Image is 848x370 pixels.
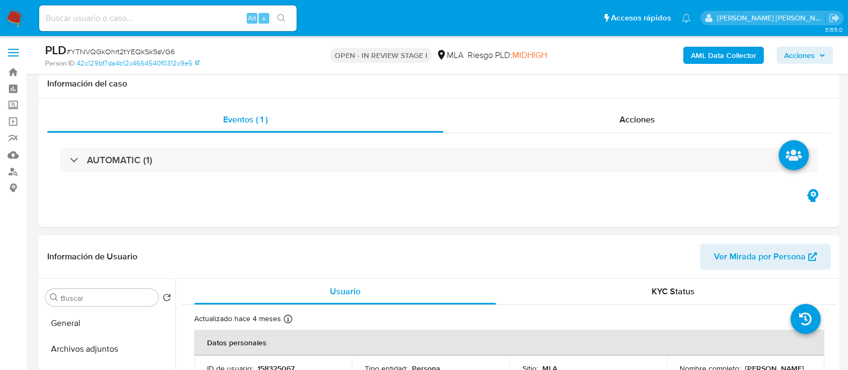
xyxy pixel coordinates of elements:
a: Notificaciones [682,13,691,23]
p: Actualizado hace 4 meses [194,314,281,324]
th: Datos personales [194,330,824,356]
button: Ver Mirada por Persona [700,244,831,270]
span: Accesos rápidos [611,12,671,24]
span: Alt [248,13,256,23]
span: Acciones [784,47,815,64]
span: s [262,13,266,23]
div: AUTOMATIC (1) [60,148,818,172]
div: MLA [436,49,463,61]
p: OPEN - IN REVIEW STAGE I [330,48,432,63]
button: General [41,310,175,336]
button: Buscar [50,293,58,302]
p: roxana.vasquez@mercadolibre.com [717,13,825,23]
span: Usuario [330,285,360,298]
span: Riesgo PLD: [468,49,547,61]
b: Person ID [45,59,75,68]
span: KYC Status [652,285,695,298]
input: Buscar [61,293,154,303]
input: Buscar usuario o caso... [39,11,297,25]
h3: AUTOMATIC (1) [87,154,152,166]
b: AML Data Collector [691,47,756,64]
a: Salir [829,12,840,24]
span: Acciones [620,113,655,126]
button: Volver al orden por defecto [163,293,171,305]
span: Eventos ( 1 ) [223,113,268,126]
span: MIDHIGH [512,49,547,61]
a: 42c129bf7da4b12c4664540f0312c9e5 [77,59,200,68]
button: search-icon [270,11,292,26]
span: # YTNVQGkOhrt2tYEQkSk9aVG6 [67,46,175,57]
b: PLD [45,41,67,59]
button: Archivos adjuntos [41,336,175,362]
h1: Información del caso [47,78,831,89]
span: Ver Mirada por Persona [714,244,806,270]
button: AML Data Collector [683,47,764,64]
button: Acciones [777,47,833,64]
h1: Información de Usuario [47,251,137,262]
